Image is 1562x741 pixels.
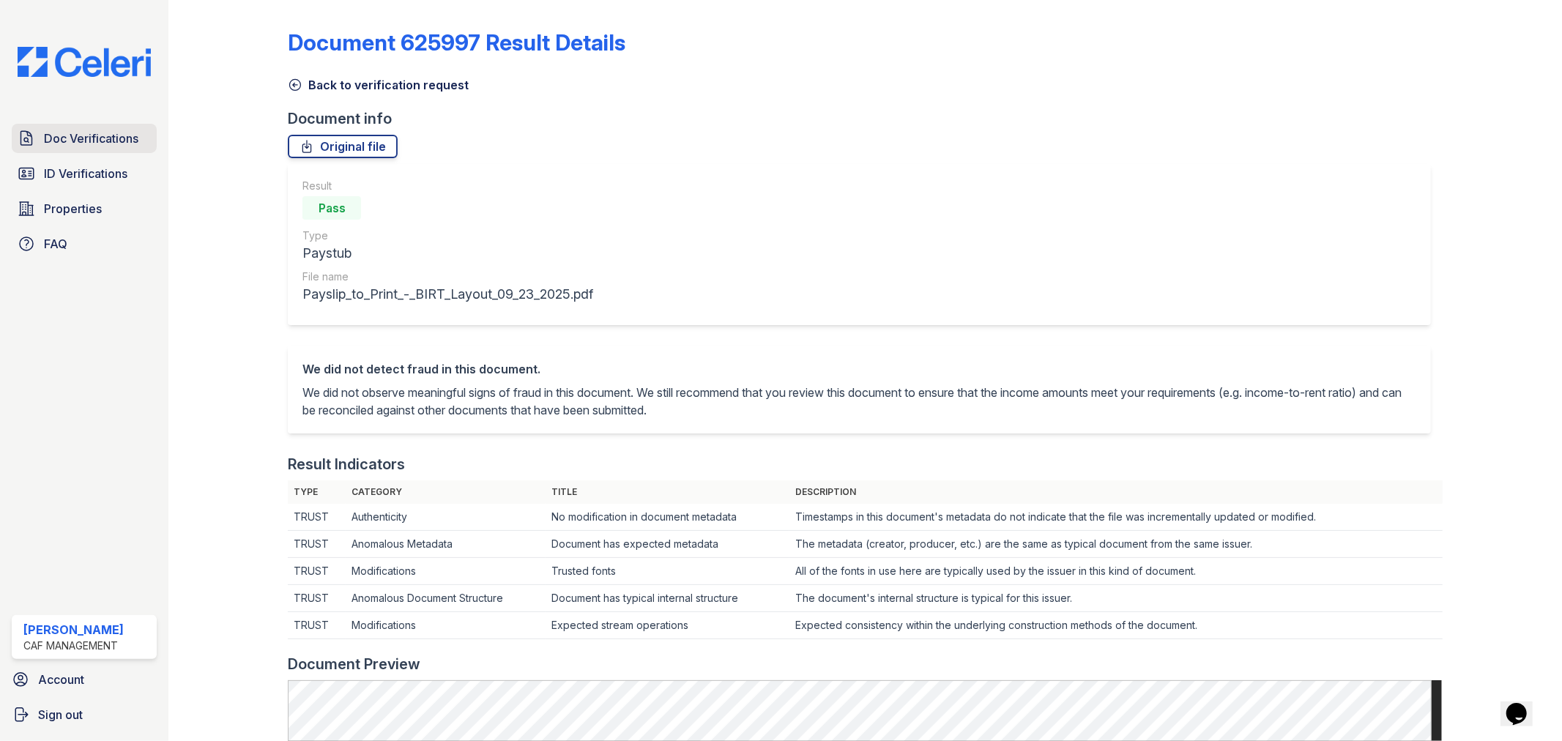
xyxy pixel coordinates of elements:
div: Payslip_to_Print_-_BIRT_Layout_09_23_2025.pdf [302,284,593,305]
td: The document's internal structure is typical for this issuer. [789,585,1443,612]
td: Anomalous Metadata [346,531,546,558]
td: Modifications [346,612,546,639]
p: We did not observe meaningful signs of fraud in this document. We still recommend that you review... [302,384,1416,419]
th: Category [346,480,546,504]
td: Document has expected metadata [546,531,789,558]
div: Result Indicators [288,454,405,474]
span: Sign out [38,706,83,723]
td: Anomalous Document Structure [346,585,546,612]
div: CAF Management [23,638,124,653]
td: TRUST [288,585,346,612]
span: ID Verifications [44,165,127,182]
a: Original file [288,135,398,158]
td: Document has typical internal structure [546,585,789,612]
iframe: chat widget [1500,682,1547,726]
th: Type [288,480,346,504]
td: Trusted fonts [546,558,789,585]
a: Account [6,665,163,694]
div: Document Preview [288,654,420,674]
td: Authenticity [346,504,546,531]
a: FAQ [12,229,157,258]
span: FAQ [44,235,67,253]
div: We did not detect fraud in this document. [302,360,1416,378]
a: Document 625997 Result Details [288,29,625,56]
a: Properties [12,194,157,223]
td: No modification in document metadata [546,504,789,531]
a: Doc Verifications [12,124,157,153]
td: Expected consistency within the underlying construction methods of the document. [789,612,1443,639]
th: Title [546,480,789,504]
td: TRUST [288,531,346,558]
td: TRUST [288,612,346,639]
div: Type [302,228,593,243]
div: [PERSON_NAME] [23,621,124,638]
div: Paystub [302,243,593,264]
div: Document info [288,108,1442,129]
a: Back to verification request [288,76,469,94]
span: Properties [44,200,102,217]
div: Result [302,179,593,193]
span: Doc Verifications [44,130,138,147]
img: CE_Logo_Blue-a8612792a0a2168367f1c8372b55b34899dd931a85d93a1a3d3e32e68fde9ad4.png [6,47,163,77]
td: Expected stream operations [546,612,789,639]
td: The metadata (creator, producer, etc.) are the same as typical document from the same issuer. [789,531,1443,558]
td: TRUST [288,558,346,585]
a: ID Verifications [12,159,157,188]
div: Pass [302,196,361,220]
td: Modifications [346,558,546,585]
td: All of the fonts in use here are typically used by the issuer in this kind of document. [789,558,1443,585]
th: Description [789,480,1443,504]
td: TRUST [288,504,346,531]
span: Account [38,671,84,688]
div: File name [302,269,593,284]
td: Timestamps in this document's metadata do not indicate that the file was incrementally updated or... [789,504,1443,531]
a: Sign out [6,700,163,729]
